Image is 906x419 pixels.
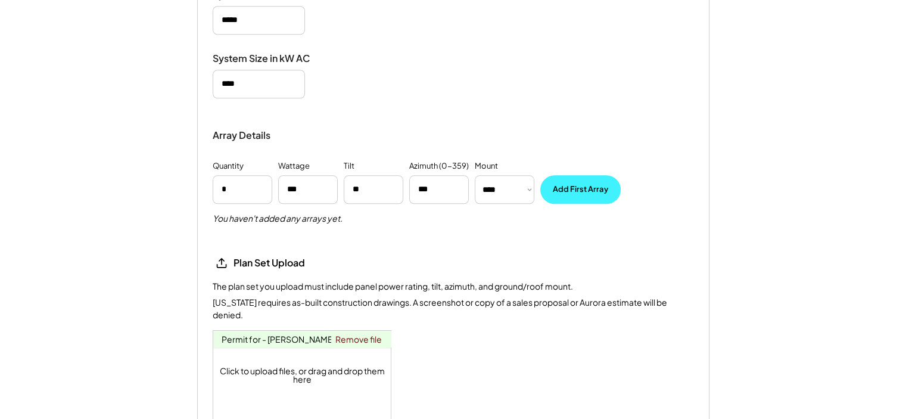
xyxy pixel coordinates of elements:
[213,52,332,65] div: System Size in kW AC
[213,128,272,142] div: Array Details
[278,160,310,172] div: Wattage
[213,213,343,225] h5: You haven't added any arrays yet.
[222,334,384,344] a: Permit for - [PERSON_NAME] - [DATE].pdf
[213,331,392,419] div: Click to upload files, or drag and drop them here
[475,160,498,172] div: Mount
[213,281,573,293] div: The plan set you upload must include panel power rating, tilt, azimuth, and ground/roof mount.
[213,160,244,172] div: Quantity
[409,160,469,172] div: Azimuth (0-359)
[233,257,353,269] div: Plan Set Upload
[213,296,694,321] div: [US_STATE] requires as-built construction drawings. A screenshot or copy of a sales proposal or A...
[540,175,621,204] button: Add First Array
[331,331,386,347] a: Remove file
[344,160,354,172] div: Tilt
